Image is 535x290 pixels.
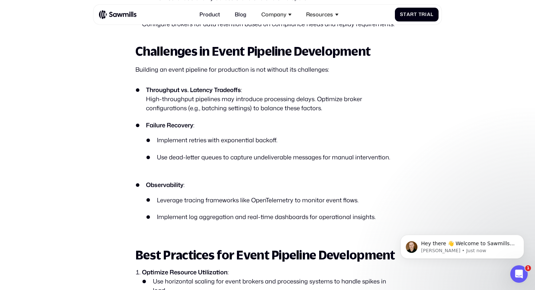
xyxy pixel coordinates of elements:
iframe: Intercom live chat [510,265,528,283]
p: Message from Winston, sent Just now [32,28,126,35]
a: StartTrial [395,8,439,21]
div: Resources [302,7,342,22]
strong: Observability [146,180,183,189]
span: l [431,12,433,17]
span: t [414,12,417,17]
span: r [410,12,414,17]
div: Company [257,7,296,22]
p: Building an event pipeline for production is not without its challenges: [135,64,400,75]
span: i [425,12,427,17]
h2: Challenges in Event Pipeline Development [135,45,400,58]
li: Implement log aggregation and real-time dashboards for operational insights. [146,212,399,222]
span: r [421,12,425,17]
li: : High-throughput pipelines may introduce processing delays. Optimize broker configurations (e.g.... [135,86,400,112]
a: Product [195,7,224,22]
span: 1 [525,265,531,271]
li: : [135,180,400,232]
h2: Best Practices for Event Pipeline Development [135,249,400,262]
strong: Optimize Resource Utilization [142,268,227,276]
li: : [135,121,400,172]
li: Use dead-letter queues to capture undeliverable messages for manual intervention. [146,153,399,162]
iframe: Intercom notifications message [389,219,535,270]
li: Implement retries with exponential backoff. [146,136,399,145]
a: Blog [231,7,250,22]
span: a [427,12,431,17]
div: Resources [306,11,333,18]
span: T [419,12,422,17]
span: S [400,12,403,17]
span: Hey there 👋 Welcome to Sawmills. The smart telemetry management platform that solves cost, qualit... [32,21,125,63]
span: t [403,12,407,17]
li: Leverage tracing frameworks like OpenTelemetry to monitor event flows. [146,196,399,205]
span: a [407,12,410,17]
div: Company [261,11,286,18]
strong: Failure Recovery [146,121,193,129]
strong: Throughput vs. Latency Tradeoffs [146,86,241,94]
